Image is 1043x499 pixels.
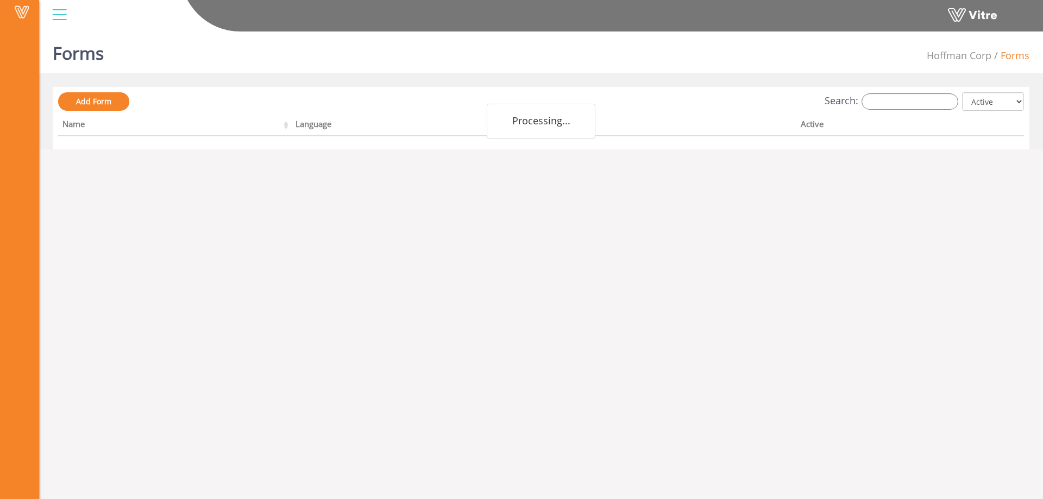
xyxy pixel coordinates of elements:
th: Active [796,116,977,136]
span: Add Form [76,96,111,106]
input: Search: [862,93,958,110]
th: Name [58,116,291,136]
li: Forms [991,49,1029,63]
div: Processing... [487,104,595,138]
th: Language [291,116,548,136]
h1: Forms [53,27,104,73]
a: Add Form [58,92,129,111]
th: Company [548,116,796,136]
label: Search: [825,93,958,110]
span: 210 [927,49,991,62]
